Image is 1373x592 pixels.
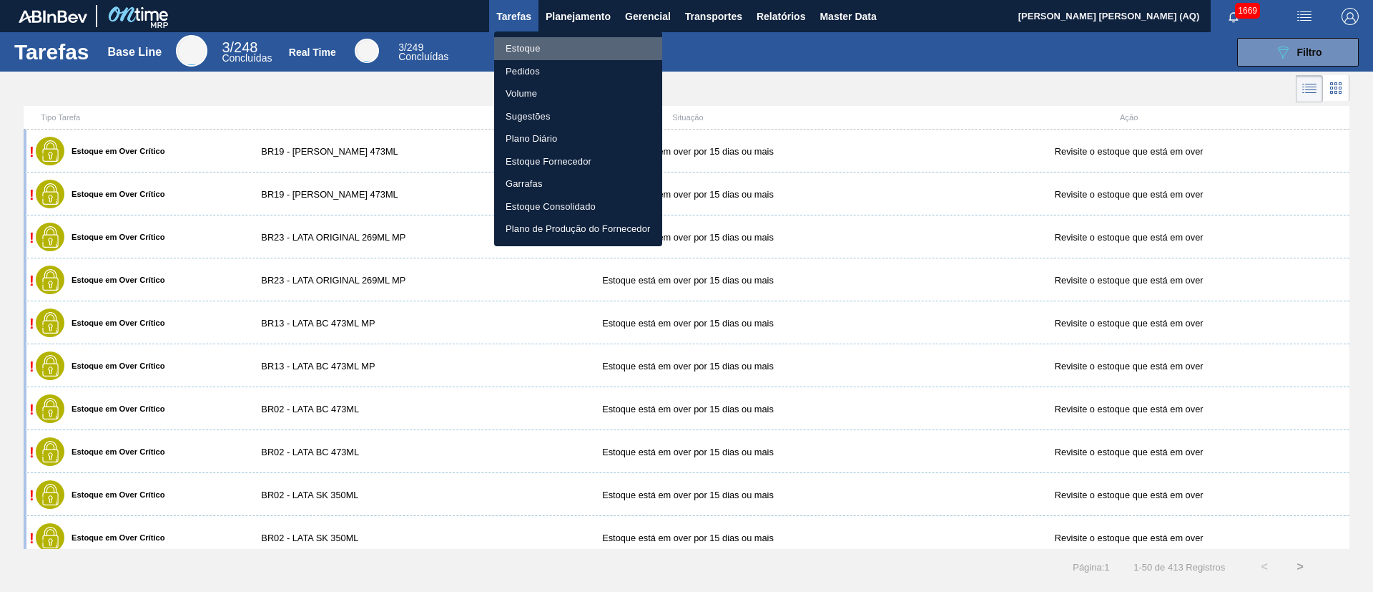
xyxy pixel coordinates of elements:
[494,82,662,105] a: Volume
[494,127,662,150] a: Plano Diário
[494,105,662,128] a: Sugestões
[494,195,662,218] a: Estoque Consolidado
[494,37,662,60] a: Estoque
[494,60,662,83] a: Pedidos
[494,150,662,173] a: Estoque Fornecedor
[494,218,662,241] a: Plano de Produção do Fornecedor
[494,173,662,195] a: Garrafas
